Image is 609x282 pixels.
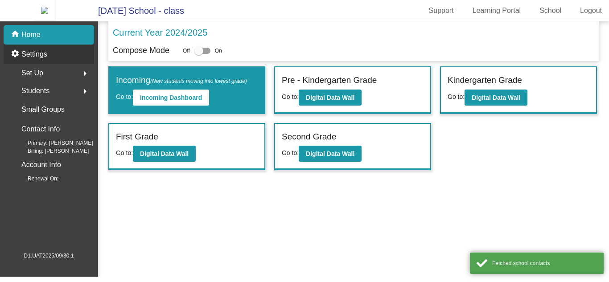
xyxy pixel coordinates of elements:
b: Digital Data Wall [306,94,354,101]
mat-icon: arrow_right [80,86,91,97]
b: Digital Data Wall [472,94,520,101]
mat-icon: home [11,29,21,40]
b: Digital Data Wall [140,150,189,157]
p: Account Info [21,159,61,171]
span: Renewal On: [13,175,58,183]
p: Home [21,29,41,40]
span: Off [183,47,190,55]
label: Incoming [116,74,247,87]
span: Go to: [282,149,299,156]
a: Logout [573,4,609,18]
label: Pre - Kindergarten Grade [282,74,377,87]
span: Go to: [116,149,133,156]
a: School [532,4,568,18]
span: Billing: [PERSON_NAME] [13,147,89,155]
span: (New students moving into lowest grade) [150,78,247,84]
p: Current Year 2024/2025 [113,26,207,39]
p: Settings [21,49,47,60]
span: Go to: [116,93,133,100]
span: Go to: [448,93,465,100]
mat-icon: settings [11,49,21,60]
label: First Grade [116,131,158,143]
span: Primary: [PERSON_NAME] [13,139,93,147]
span: On [215,47,222,55]
p: Contact Info [21,123,60,135]
a: Support [422,4,461,18]
button: Digital Data Wall [299,90,362,106]
span: [DATE] School - class [89,4,184,18]
p: Compose Mode [113,45,169,57]
mat-icon: arrow_right [80,68,91,79]
span: Go to: [282,93,299,100]
button: Incoming Dashboard [133,90,209,106]
span: Students [21,85,49,97]
p: Small Groups [21,103,65,116]
button: Digital Data Wall [299,146,362,162]
div: Fetched school contacts [492,259,597,267]
span: Set Up [21,67,43,79]
a: Learning Portal [465,4,528,18]
label: Kindergarten Grade [448,74,522,87]
b: Incoming Dashboard [140,94,202,101]
b: Digital Data Wall [306,150,354,157]
button: Digital Data Wall [133,146,196,162]
button: Digital Data Wall [465,90,527,106]
label: Second Grade [282,131,337,143]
